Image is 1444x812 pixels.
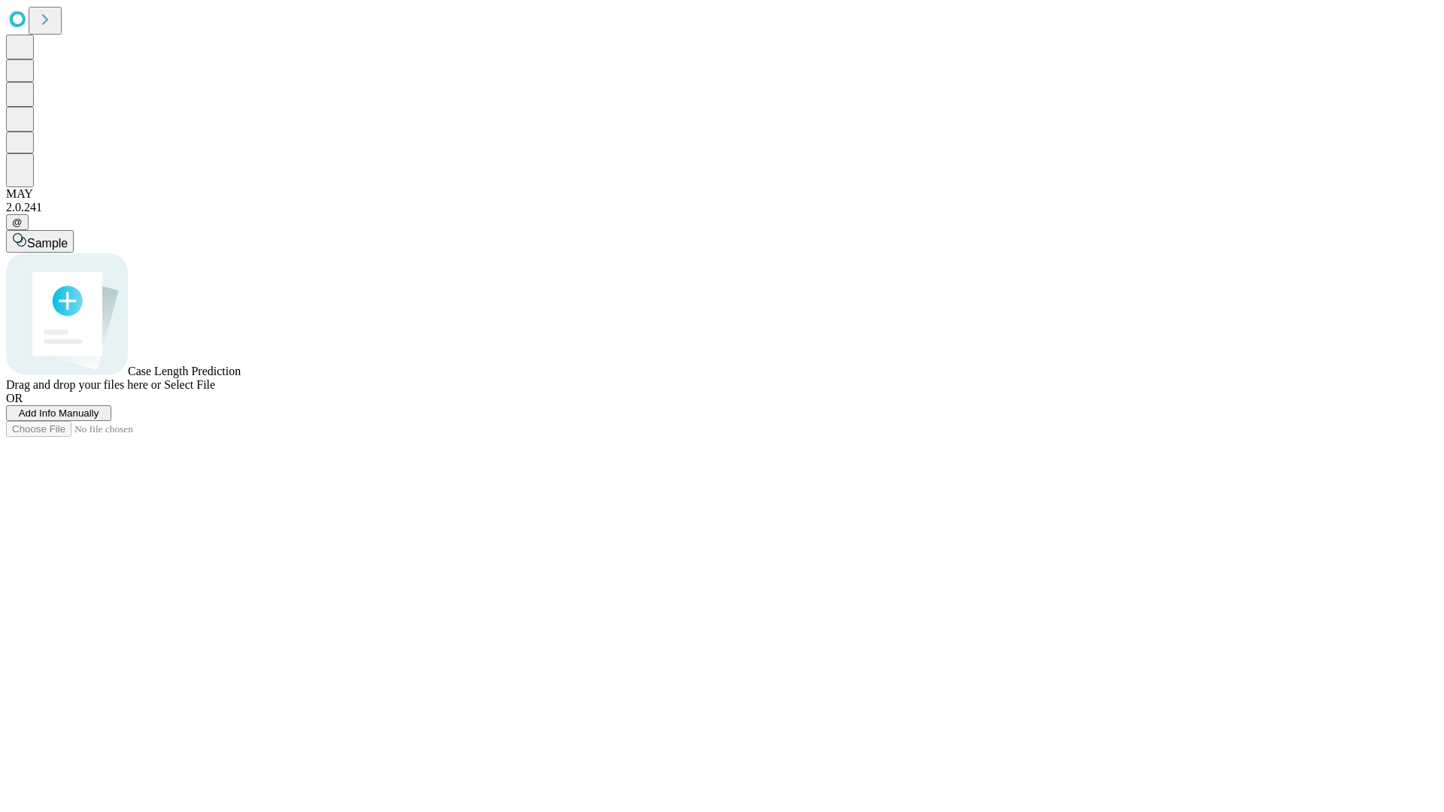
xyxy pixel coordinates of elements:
div: 2.0.241 [6,201,1438,214]
span: @ [12,217,23,228]
span: OR [6,392,23,404]
div: MAY [6,187,1438,201]
button: Add Info Manually [6,405,111,421]
button: Sample [6,230,74,253]
span: Drag and drop your files here or [6,378,161,391]
span: Select File [164,378,215,391]
span: Add Info Manually [19,408,99,419]
button: @ [6,214,29,230]
span: Sample [27,237,68,250]
span: Case Length Prediction [128,365,241,377]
